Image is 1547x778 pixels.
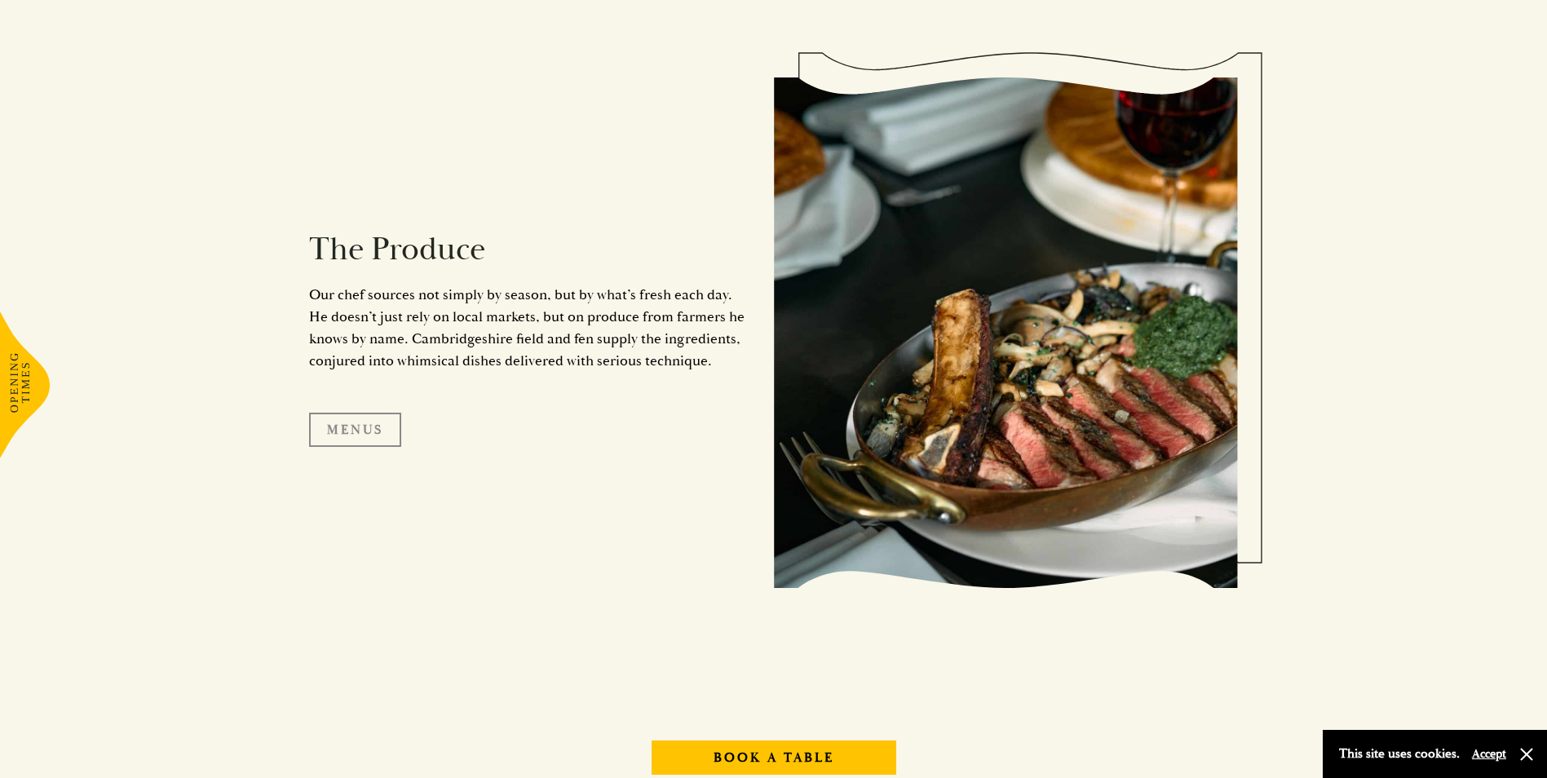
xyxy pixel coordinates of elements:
button: Close and accept [1518,746,1535,763]
a: Menus [309,413,401,447]
h2: The Produce [309,230,749,269]
a: Book A Table [652,740,896,775]
p: This site uses cookies. [1339,742,1460,766]
p: Our chef sources not simply by season, but by what’s fresh each day. He doesn’t just rely on loca... [309,284,749,372]
button: Accept [1472,746,1506,762]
